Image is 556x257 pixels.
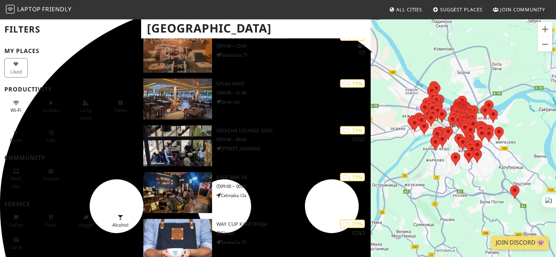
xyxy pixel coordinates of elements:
a: Kafe Bar 16 | 77% Kafe Bar 16 09:00 – 00:00 Cetinjska 15a [139,172,371,213]
button: Coffee [4,211,28,231]
h3: Community [4,154,135,161]
span: Work-friendly tables [114,107,127,113]
img: LaptopFriendly [6,5,15,14]
button: Quiet [4,126,28,146]
p: 09:00 – 00:00 [216,183,371,190]
p: 09:00 – 00:00 [216,136,371,143]
button: Food [39,211,63,231]
p: Cetinjska 15a [216,192,371,199]
button: Groups [39,165,63,185]
h3: Splav NIVO [216,81,371,87]
button: Calls [39,126,63,146]
a: Splav NIVO | 77% Splav NIVO 08:00 – 01:00 Savski kej [139,79,371,120]
p: 3 3 [352,230,365,237]
a: All Cities [386,3,425,16]
span: Veggie [78,222,93,228]
div: | 77% [340,126,365,135]
p: 08:00 – 01:00 [216,89,371,96]
a: Vikasha Lounge Doo | 77% 21 Vikasha Lounge Doo 09:00 – 00:00 [STREET_ADDRESS] [139,125,371,166]
span: Laptop [17,5,41,13]
span: Video/audio calls [46,137,56,143]
span: Credit cards [10,244,22,250]
div: | 77% [340,220,365,228]
h3: Way Cup kafeterija [216,221,371,227]
div: | 77% [340,173,365,181]
span: Stable Wi-Fi [11,107,21,113]
p: Savski kej [216,98,371,105]
div: | 77% [340,79,365,88]
a: Join Discord 👾 [491,236,549,250]
span: Food [45,222,57,228]
a: Kafeterija Mlin Voždovac | 78% 11 Kafeterija [PERSON_NAME] 09:00 – 23:00 Kostolačka 79 [139,32,371,73]
button: Long stays [74,97,97,124]
p: Closed [216,230,371,237]
button: Alcohol [109,211,132,231]
button: Work vibe [4,165,28,192]
p: Ravanička 29 [216,239,371,246]
button: Küçült [538,37,552,52]
h2: Filters [4,18,135,41]
span: Power sockets [42,107,59,113]
span: Group tables [43,175,59,182]
span: Long stays [80,107,91,121]
span: All Cities [396,6,422,13]
a: Join Community [490,3,548,16]
h3: Kafe Bar 16 [216,174,371,181]
h3: My Places [4,48,135,54]
span: Friendly [42,5,71,13]
span: Alcohol [112,222,128,228]
h1: [GEOGRAPHIC_DATA] [141,18,369,38]
span: Quiet [10,137,22,143]
button: Büyüt [538,22,552,37]
p: Kostolačka 79 [216,52,371,58]
p: [STREET_ADDRESS] [216,145,371,152]
img: Splav NIVO [143,79,212,120]
img: Kafe Bar 16 [143,172,212,213]
span: Coffee [9,222,23,228]
p: 2 1 [352,136,365,143]
h3: Service [4,201,135,208]
button: Wi-Fi [4,97,28,116]
h3: Productivity [4,86,135,93]
button: Tables [109,97,132,116]
span: Suggest Places [440,6,483,13]
span: People working [10,175,22,189]
a: LaptopFriendly LaptopFriendly [6,3,72,16]
button: Sockets [39,97,63,116]
button: Veggie [74,211,97,231]
a: Suggest Places [430,3,485,16]
span: Join Community [500,6,545,13]
h3: Vikasha Lounge Doo [216,128,371,134]
button: Cards [4,234,28,253]
img: Kafeterija Mlin Voždovac [143,32,212,73]
img: Vikasha Lounge Doo [143,125,212,166]
p: 1 1 [357,42,365,56]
